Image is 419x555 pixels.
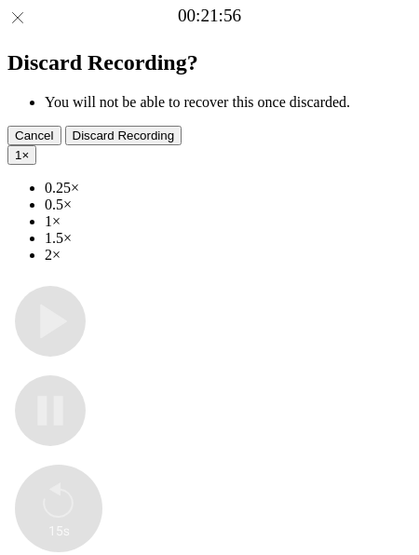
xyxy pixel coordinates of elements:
button: 1× [7,145,36,165]
li: 2× [45,247,412,264]
h2: Discard Recording? [7,50,412,75]
span: 1 [15,148,21,162]
button: Discard Recording [65,126,182,145]
button: Cancel [7,126,61,145]
li: 1× [45,213,412,230]
a: 00:21:56 [178,6,241,26]
li: 0.5× [45,196,412,213]
li: You will not be able to recover this once discarded. [45,94,412,111]
li: 0.25× [45,180,412,196]
li: 1.5× [45,230,412,247]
